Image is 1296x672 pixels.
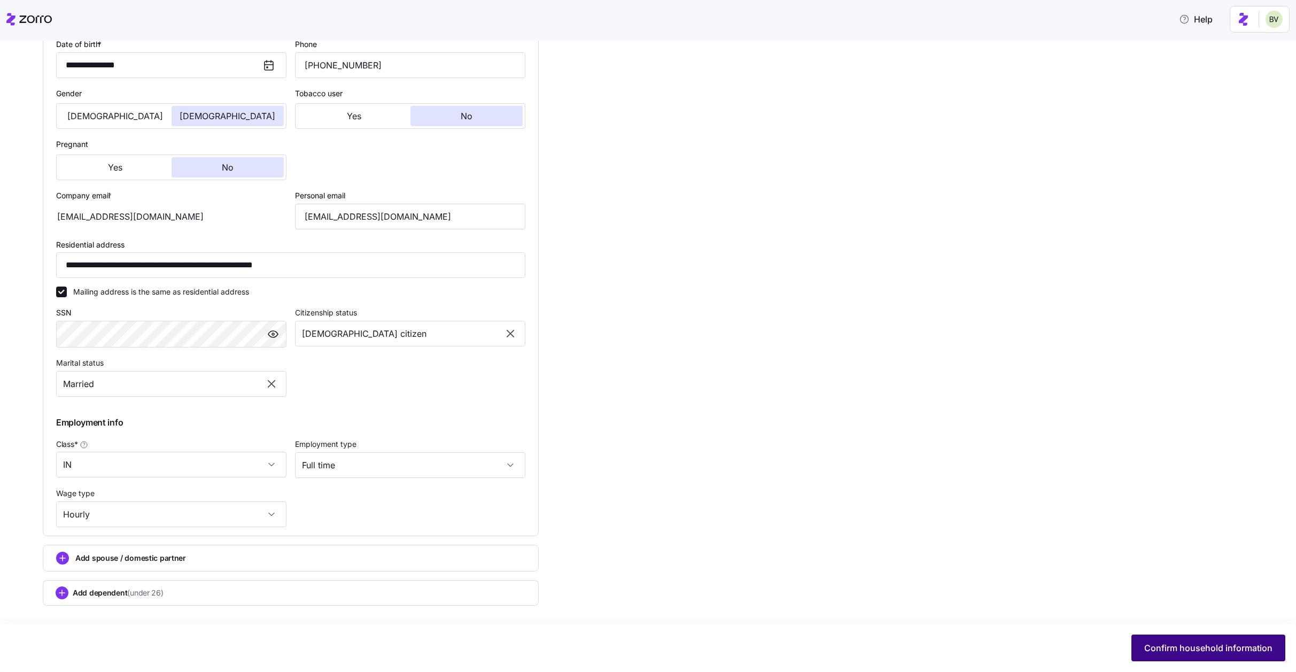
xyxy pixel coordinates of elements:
span: No [222,163,234,172]
span: [DEMOGRAPHIC_DATA] [180,112,275,120]
span: [DEMOGRAPHIC_DATA] [67,112,163,120]
input: Class [56,452,286,477]
label: Mailing address is the same as residential address [67,287,249,297]
label: SSN [56,307,72,319]
label: Date of birth [56,38,104,50]
span: Add dependent [73,588,164,598]
span: Employment info [56,416,123,429]
label: Employment type [295,438,356,450]
img: 676487ef2089eb4995defdc85707b4f5 [1266,11,1283,28]
span: (under 26) [127,588,163,598]
input: Email [295,204,525,229]
button: Confirm household information [1131,635,1285,661]
span: No [461,112,472,120]
label: Citizenship status [295,307,357,319]
input: Phone [295,52,525,78]
label: Wage type [56,488,95,499]
label: Pregnant [56,138,88,150]
span: Help [1179,13,1213,26]
span: Class * [56,439,77,450]
svg: add icon [56,586,68,599]
input: Select wage type [56,501,286,527]
label: Residential address [56,239,125,251]
label: Phone [295,38,317,50]
input: Select employment type [295,452,525,478]
input: Select marital status [56,371,286,397]
label: Company email [56,190,114,202]
span: Add spouse / domestic partner [75,553,186,563]
span: Yes [347,112,361,120]
span: Yes [108,163,122,172]
label: Personal email [295,190,345,202]
button: Help [1170,9,1221,30]
svg: add icon [56,552,69,565]
label: Gender [56,88,82,99]
label: Marital status [56,357,104,369]
label: Tobacco user [295,88,343,99]
span: Confirm household information [1144,642,1272,654]
input: Select citizenship status [295,321,525,346]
